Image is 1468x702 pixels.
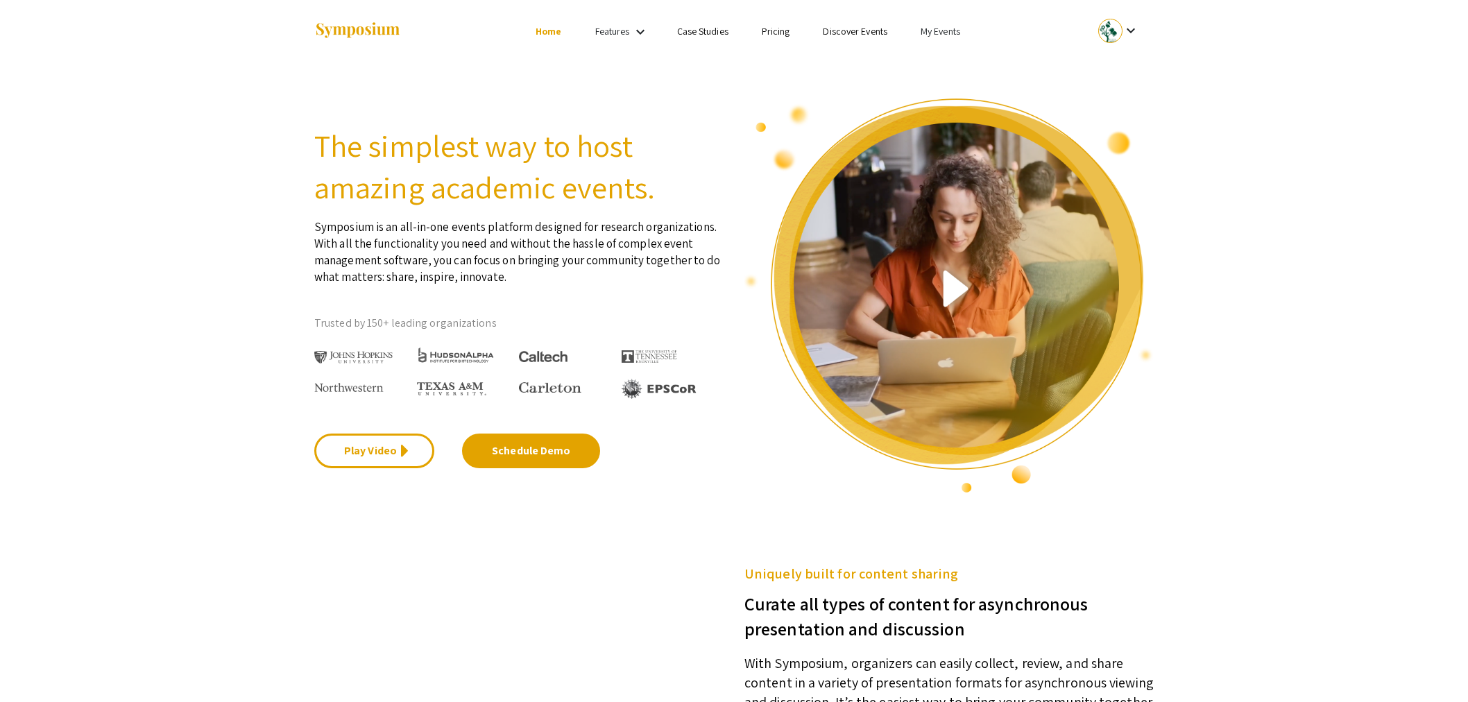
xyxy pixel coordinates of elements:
[417,347,495,363] img: HudsonAlpha
[314,125,724,208] h2: The simplest way to host amazing academic events.
[462,434,600,468] a: Schedule Demo
[823,25,887,37] a: Discover Events
[314,383,384,391] img: Northwestern
[417,382,486,396] img: Texas A&M University
[314,208,724,285] p: Symposium is an all-in-one events platform designed for research organizations. With all the func...
[744,584,1154,641] h3: Curate all types of content for asynchronous presentation and discussion
[536,25,561,37] a: Home
[921,25,960,37] a: My Events
[1123,22,1139,39] mat-icon: Expand account dropdown
[744,563,1154,584] h5: Uniquely built for content sharing
[632,24,649,40] mat-icon: Expand Features list
[519,351,567,363] img: Caltech
[677,25,728,37] a: Case Studies
[519,382,581,393] img: Carleton
[744,97,1154,494] img: video overview of Symposium
[314,434,434,468] a: Play Video
[314,22,401,40] img: Symposium by ForagerOne
[314,351,393,364] img: Johns Hopkins University
[595,25,630,37] a: Features
[314,313,724,334] p: Trusted by 150+ leading organizations
[762,25,790,37] a: Pricing
[622,350,677,363] img: The University of Tennessee
[622,379,698,399] img: EPSCOR
[1084,15,1154,46] button: Expand account dropdown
